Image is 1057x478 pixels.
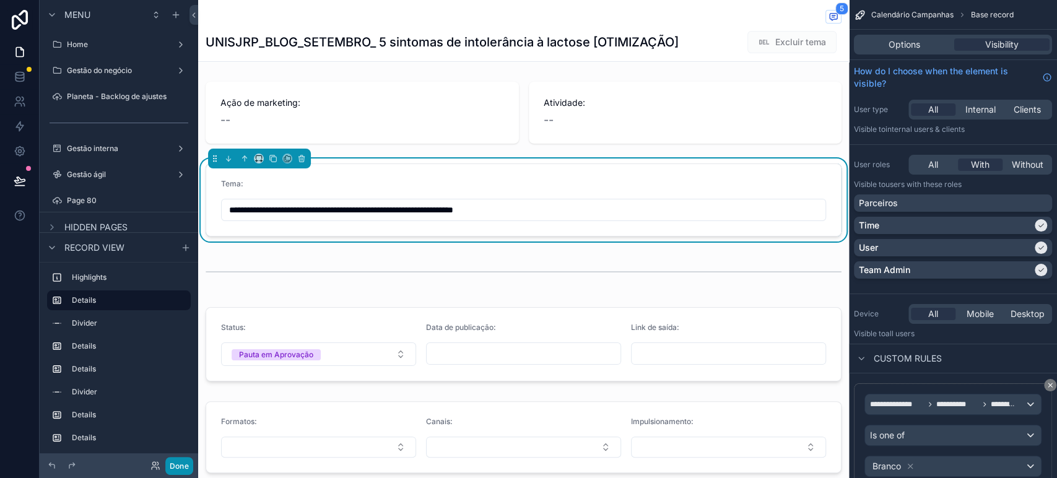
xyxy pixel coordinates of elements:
label: Details [72,364,186,374]
label: Details [72,433,186,443]
span: Menu [64,9,90,21]
span: Record view [64,241,124,254]
button: Is one of [864,425,1042,446]
p: Visible to [854,180,1052,189]
span: Desktop [1011,308,1045,320]
label: Gestão interna [67,144,171,154]
a: Page 80 [47,191,191,211]
p: Parceiros [859,197,898,209]
a: Gestão interna [47,139,191,159]
span: With [971,159,990,171]
p: Visible to [854,329,1052,339]
label: Home [67,40,171,50]
p: Visible to [854,124,1052,134]
label: Gestão ágil [67,170,171,180]
a: How do I choose when the element is visible? [854,65,1052,90]
a: Gestão do negócio [47,61,191,80]
span: All [928,159,938,171]
span: 5 [835,2,848,15]
span: Mobile [967,308,994,320]
p: Team Admin [859,264,910,276]
label: User roles [854,160,903,170]
label: Page 80 [67,196,188,206]
label: User type [854,105,903,115]
span: Internal [965,103,996,116]
span: All [928,308,938,320]
span: All [928,103,938,116]
button: 5 [825,10,842,25]
p: Time [859,219,879,232]
span: Calendário Campanhas [871,10,954,20]
button: Done [165,457,193,475]
span: Hidden pages [64,221,128,233]
span: Without [1012,159,1043,171]
label: Divider [72,318,186,328]
span: Internal users & clients [885,124,965,134]
label: Details [72,410,186,420]
span: Users with these roles [885,180,962,189]
label: Highlights [72,272,186,282]
span: Is one of [870,429,905,441]
label: Planeta - Backlog de ajustes [67,92,188,102]
div: scrollable content [40,262,198,453]
label: Divider [72,387,186,397]
a: Planeta - Backlog de ajustes [47,87,191,106]
span: Custom rules [874,352,942,365]
label: Details [72,341,186,351]
span: all users [885,329,915,338]
a: Home [47,35,191,54]
label: Gestão do negócio [67,66,171,76]
p: User [859,241,878,254]
label: Details [72,295,181,305]
span: Clients [1014,103,1041,116]
a: Gestão ágil [47,165,191,185]
span: Visibility [985,38,1019,51]
span: Options [889,38,920,51]
span: Base record [971,10,1014,20]
span: How do I choose when the element is visible? [854,65,1037,90]
h1: UNISJRP_BLOG_SETEMBRO_ 5 sintomas de intolerância à lactose [OTIMIZAÇÃO] [206,33,679,51]
label: Device [854,309,903,319]
span: Tema: [221,179,243,188]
